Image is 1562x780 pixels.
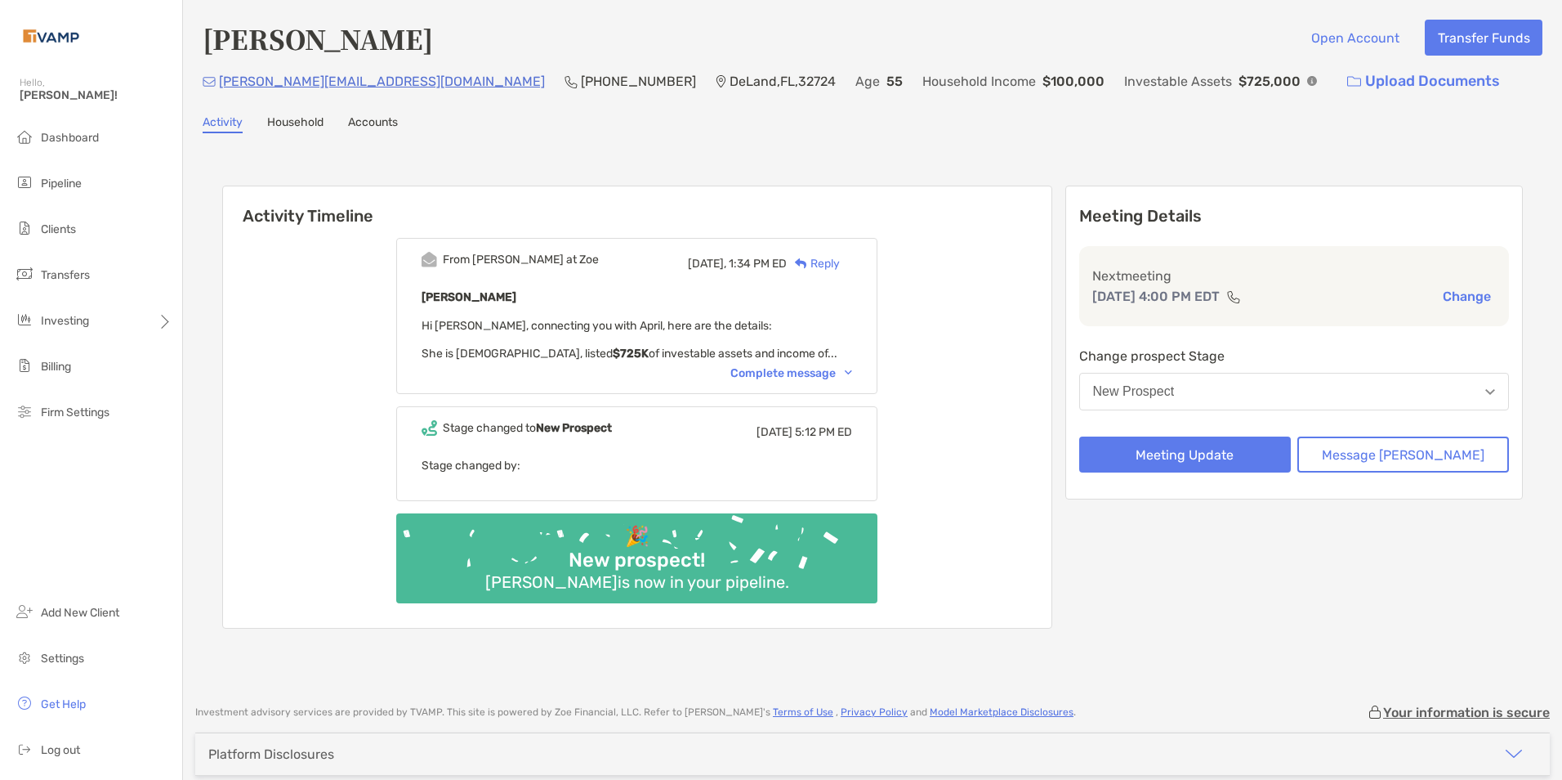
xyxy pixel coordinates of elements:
p: [DATE] 4:00 PM EDT [1092,286,1220,307]
img: settings icon [15,648,34,667]
p: 55 [886,71,903,92]
p: Investable Assets [1124,71,1232,92]
a: Accounts [348,115,398,133]
img: Event icon [422,252,437,267]
p: Age [855,71,880,92]
button: Message [PERSON_NAME] [1297,437,1509,473]
img: Chevron icon [845,370,852,375]
div: [PERSON_NAME] is now in your pipeline. [479,572,796,592]
p: [PERSON_NAME][EMAIL_ADDRESS][DOMAIN_NAME] [219,71,545,92]
img: button icon [1347,76,1361,87]
img: Location Icon [716,75,726,88]
span: [PERSON_NAME]! [20,88,172,102]
img: get-help icon [15,693,34,713]
strong: $725K [613,347,649,361]
h4: [PERSON_NAME] [203,20,433,57]
p: [PHONE_NUMBER] [581,71,696,92]
b: [PERSON_NAME] [422,290,516,304]
span: Add New Client [41,606,119,620]
button: Transfer Funds [1425,20,1542,56]
span: Pipeline [41,177,82,191]
span: Firm Settings [41,406,109,419]
a: Model Marketplace Disclosures [930,706,1073,718]
img: Phone Icon [565,75,578,88]
p: Next meeting [1092,266,1497,286]
div: Stage changed to [443,421,612,435]
img: dashboard icon [15,127,34,146]
img: communication type [1226,290,1241,303]
span: Dashboard [41,131,99,145]
p: Meeting Details [1079,206,1510,226]
img: investing icon [15,310,34,329]
div: Platform Disclosures [208,746,334,762]
img: Zoe Logo [20,7,83,65]
img: Info Icon [1307,76,1317,86]
a: Terms of Use [773,706,833,718]
img: logout icon [15,739,34,759]
p: $100,000 [1042,71,1105,92]
span: 1:34 PM ED [729,257,787,271]
button: Change [1438,288,1496,305]
b: New Prospect [536,421,612,435]
div: Complete message [730,366,852,380]
span: [DATE], [688,257,726,271]
button: New Prospect [1079,373,1510,410]
button: Open Account [1298,20,1412,56]
p: Investment advisory services are provided by TVAMP . This site is powered by Zoe Financial, LLC. ... [195,706,1076,719]
span: Billing [41,360,71,374]
p: Change prospect Stage [1079,346,1510,366]
span: Get Help [41,697,86,711]
a: Upload Documents [1337,64,1511,99]
div: 🎉 [618,525,656,549]
p: Stage changed by: [422,455,852,476]
img: add_new_client icon [15,602,34,621]
img: Open dropdown arrow [1485,389,1495,395]
div: Reply [787,255,840,272]
img: transfers icon [15,264,34,284]
span: [DATE] [756,425,792,439]
span: Transfers [41,268,90,282]
a: Activity [203,115,243,133]
p: Household Income [922,71,1036,92]
img: firm-settings icon [15,401,34,421]
div: New Prospect [1093,384,1175,399]
p: DeLand , FL , 32724 [730,71,836,92]
img: clients icon [15,218,34,238]
span: Clients [41,222,76,236]
span: Log out [41,743,80,757]
img: Email Icon [203,77,216,87]
span: 5:12 PM ED [795,425,852,439]
div: New prospect! [562,549,712,572]
img: icon arrow [1504,744,1524,764]
a: Privacy Policy [841,706,908,718]
img: Event icon [422,420,437,436]
p: $725,000 [1238,71,1301,92]
img: billing icon [15,356,34,375]
div: From [PERSON_NAME] at Zoe [443,253,599,267]
h6: Activity Timeline [223,186,1051,226]
img: pipeline icon [15,173,34,192]
img: Confetti [396,513,877,589]
span: Hi [PERSON_NAME], connecting you with April, here are the details: She is [DEMOGRAPHIC_DATA], lis... [422,319,837,361]
span: Settings [41,652,84,666]
a: Household [267,115,324,133]
p: Your information is secure [1383,705,1550,720]
button: Meeting Update [1079,437,1291,473]
span: Investing [41,314,89,328]
img: Reply icon [795,258,807,269]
